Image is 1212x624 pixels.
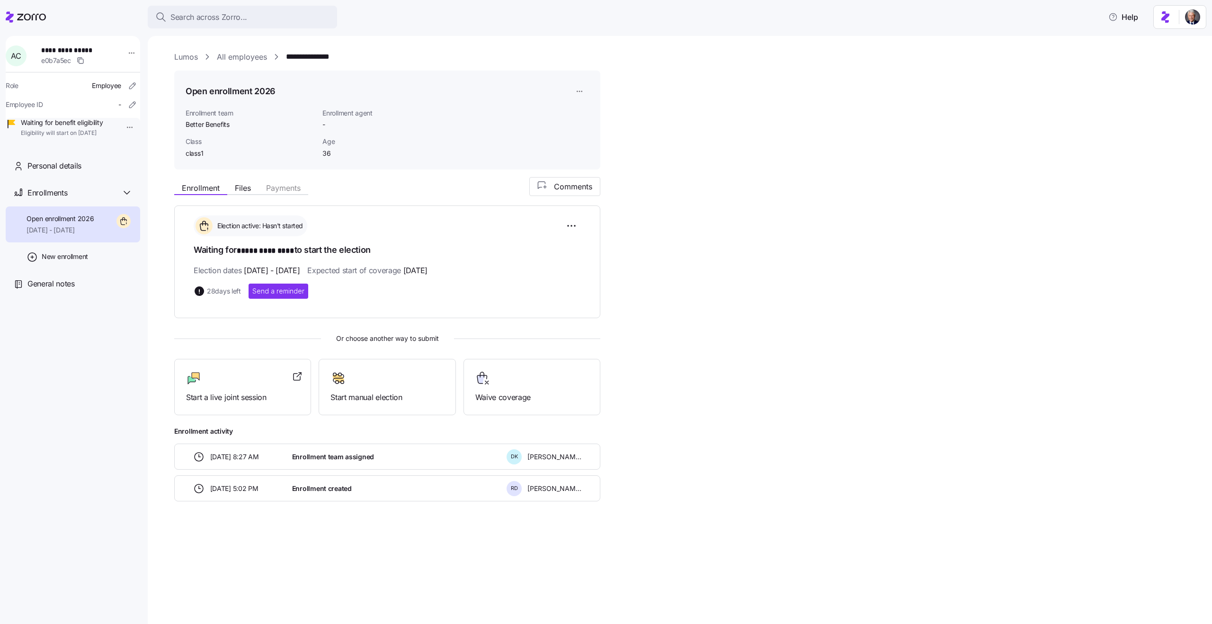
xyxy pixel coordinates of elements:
span: Enrollment team [186,108,315,118]
span: Help [1108,11,1138,23]
span: Role [6,81,18,90]
span: New enrollment [42,252,88,261]
span: Expected start of coverage [307,265,427,276]
a: Lumos [174,51,198,63]
span: Enrollment created [292,484,352,493]
span: Search across Zorro... [170,11,247,23]
span: Enrollment activity [174,427,600,436]
span: Open enrollment 2026 [27,214,94,223]
span: Comments [554,181,592,192]
span: D K [511,454,518,459]
span: Personal details [27,160,81,172]
h1: Waiting for to start the election [194,244,581,257]
span: Better Benefits [186,120,315,129]
a: All employees [217,51,267,63]
span: [PERSON_NAME] [527,484,581,493]
span: e0b7a5ec [41,56,71,65]
span: Or choose another way to submit [174,333,600,344]
button: Comments [529,177,600,196]
span: Enrollment [182,184,220,192]
span: 36 [322,149,418,158]
span: [DATE] 5:02 PM [210,484,258,493]
span: [DATE] - [DATE] [27,225,94,235]
span: [DATE] [403,265,428,276]
span: Election active: Hasn't started [214,221,303,231]
span: [DATE] - [DATE] [244,265,300,276]
span: R D [511,486,518,491]
span: Start a live joint session [186,392,299,403]
span: Start manual election [330,392,444,403]
img: 1dcb4e5d-e04d-4770-96a8-8d8f6ece5bdc-1719926415027.jpeg [1185,9,1200,25]
span: class1 [186,149,315,158]
span: [DATE] 8:27 AM [210,452,259,462]
span: Employee ID [6,100,43,109]
h1: Open enrollment 2026 [186,85,276,97]
span: A C [11,52,21,60]
span: Payments [266,184,301,192]
span: Waiting for benefit eligibility [21,118,103,127]
span: 28 days left [207,286,241,296]
span: Election dates [194,265,300,276]
span: Class [186,137,315,146]
button: Send a reminder [249,284,308,299]
span: - [118,100,121,109]
button: Help [1101,8,1146,27]
span: Enrollment team assigned [292,452,374,462]
span: Eligibility will start on [DATE] [21,129,103,137]
span: Employee [92,81,121,90]
span: General notes [27,278,75,290]
span: Enrollments [27,187,67,199]
span: [PERSON_NAME] [527,452,581,462]
span: Waive coverage [475,392,588,403]
span: Send a reminder [252,286,304,296]
span: Enrollment agent [322,108,418,118]
span: Files [235,184,251,192]
span: Age [322,137,418,146]
button: Search across Zorro... [148,6,337,28]
span: - [322,120,325,129]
